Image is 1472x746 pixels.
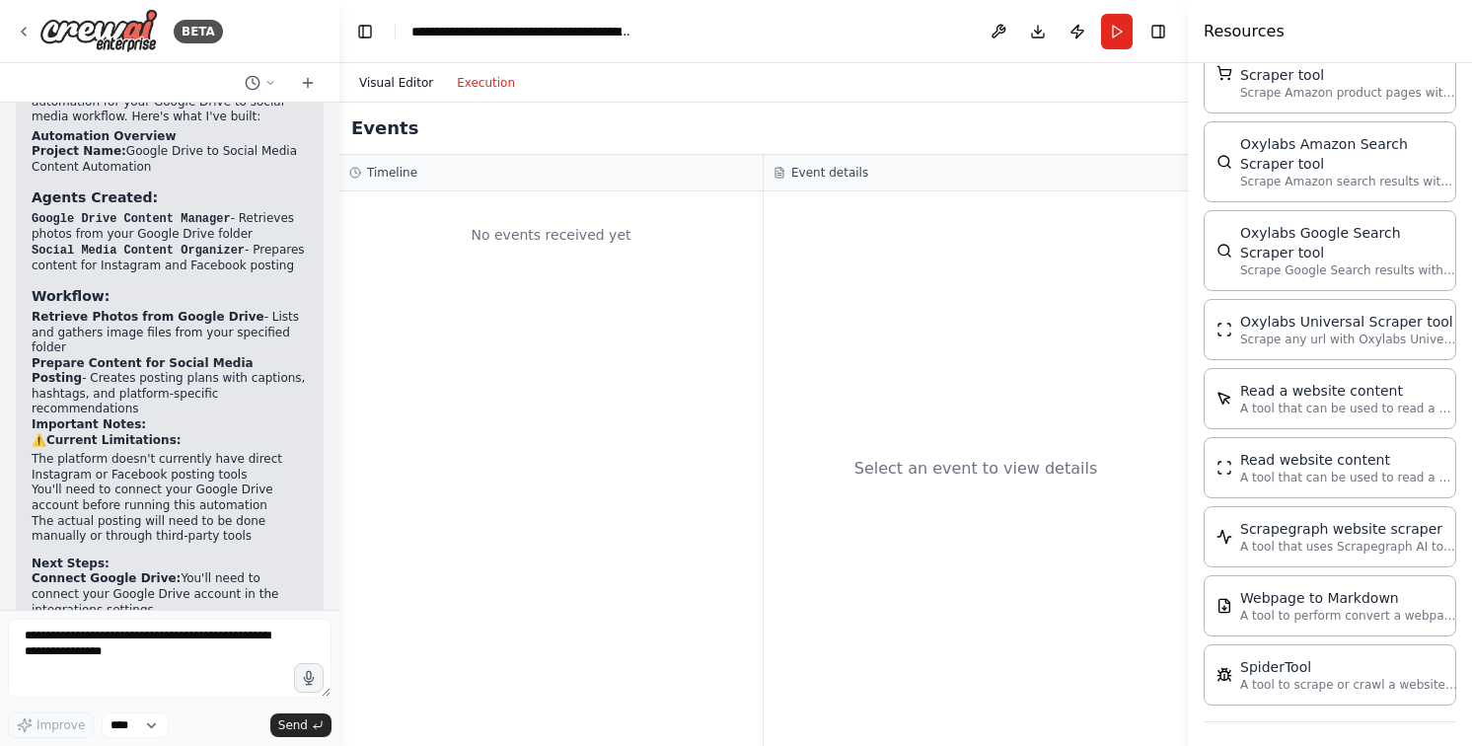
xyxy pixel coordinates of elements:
[791,165,868,181] h3: Event details
[294,663,324,693] button: Click to speak your automation idea
[32,356,308,417] li: - Creates posting plans with captions, hashtags, and platform-specific recommendations
[1144,18,1172,45] button: Hide right sidebar
[351,18,379,45] button: Hide left sidebar
[1240,401,1457,416] p: A tool that can be used to read a website content.
[1240,677,1457,693] p: A tool to scrape or crawl a website and return LLM-ready content.
[32,129,176,143] strong: Automation Overview
[1240,519,1457,539] div: Scrapegraph website scraper
[32,433,308,449] p: ⚠️
[237,71,284,95] button: Switch to previous chat
[32,483,308,513] li: You'll need to connect your Google Drive account before running this automation
[32,310,308,356] li: - Lists and gathers image files from your specified folder
[1216,243,1232,259] img: OxylabsGoogleSearchScraperTool
[174,20,223,43] div: BETA
[1216,154,1232,170] img: OxylabsAmazonSearchScraperTool
[32,514,308,545] li: The actual posting will need to be done manually or through third-party tools
[1240,588,1457,608] div: Webpage to Markdown
[1240,539,1457,555] p: A tool that uses Scrapegraph AI to intelligently scrape website content.
[32,189,158,205] strong: Agents Created:
[32,243,308,274] li: - Prepares content for Instagram and Facebook posting
[1240,450,1457,470] div: Read website content
[367,165,417,181] h3: Timeline
[32,79,308,125] p: Perfect! I've created a foundational automation for your Google Drive to social media workflow. H...
[8,712,94,738] button: Improve
[1240,332,1457,347] p: Scrape any url with Oxylabs Universal Scraper
[32,417,146,431] strong: Important Notes:
[1240,470,1457,485] p: A tool that can be used to read a website content.
[1216,391,1232,407] img: ScrapeElementFromWebsiteTool
[1240,223,1457,262] div: Oxylabs Google Search Scraper tool
[1240,262,1457,278] p: Scrape Google Search results with Oxylabs Google Search Scraper
[32,557,110,570] strong: Next Steps:
[32,571,181,585] strong: Connect Google Drive:
[46,433,182,447] strong: Current Limitations:
[1216,529,1232,545] img: ScrapegraphScrapeTool
[411,22,633,41] nav: breadcrumb
[349,201,753,268] div: No events received yet
[32,211,308,243] li: - Retrieves photos from your Google Drive folder
[1240,381,1457,401] div: Read a website content
[278,717,308,733] span: Send
[32,571,308,618] li: You'll need to connect your Google Drive account in the integrations settings
[1216,322,1232,337] img: OxylabsUniversalScraperTool
[347,71,445,95] button: Visual Editor
[32,356,254,386] strong: Prepare Content for Social Media Posting
[1216,65,1232,81] img: OxylabsAmazonProductScraperTool
[1240,85,1457,101] p: Scrape Amazon product pages with Oxylabs Amazon Product Scraper
[1216,460,1232,476] img: ScrapeWebsiteTool
[1216,598,1232,614] img: SerplyWebpageToMarkdownTool
[1240,608,1457,624] p: A tool to perform convert a webpage to markdown to make it easier for LLMs to understand
[37,717,85,733] span: Improve
[32,144,126,158] strong: Project Name:
[351,114,418,142] h2: Events
[32,310,264,324] strong: Retrieve Photos from Google Drive
[32,244,245,258] code: Social Media Content Organizer
[1240,312,1457,332] div: Oxylabs Universal Scraper tool
[1240,657,1457,677] div: SpiderTool
[270,713,331,737] button: Send
[292,71,324,95] button: Start a new chat
[1240,134,1457,174] div: Oxylabs Amazon Search Scraper tool
[1240,45,1457,85] div: Oxylabs Amazon Product Scraper tool
[854,457,1098,481] div: Select an event to view details
[39,9,158,53] img: Logo
[32,288,110,304] strong: Workflow:
[32,452,308,483] li: The platform doesn't currently have direct Instagram or Facebook posting tools
[445,71,527,95] button: Execution
[1216,667,1232,683] img: SpiderTool
[32,212,231,226] code: Google Drive Content Manager
[32,144,308,175] p: Google Drive to Social Media Content Automation
[1204,20,1285,43] h4: Resources
[1240,174,1457,189] p: Scrape Amazon search results with Oxylabs Amazon Search Scraper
